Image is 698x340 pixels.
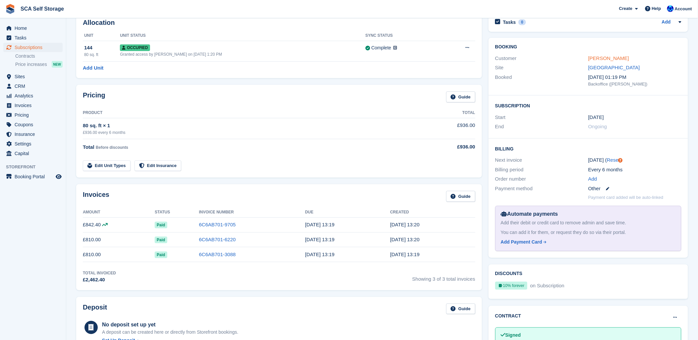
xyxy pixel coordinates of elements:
th: Product [83,108,415,118]
td: £810.00 [83,247,155,262]
span: Occupied [120,44,150,51]
div: Next invoice [495,156,588,164]
time: 2024-04-07 12:19:52 UTC [390,252,420,257]
div: 144 [84,44,120,52]
div: £2,462.40 [83,276,116,284]
a: Add [588,175,597,183]
a: menu [3,101,63,110]
a: menu [3,24,63,33]
img: icon-info-grey-7440780725fd019a000dd9b08b2336e03edf1995a4989e88bcd33f0948082b44.svg [393,46,397,50]
div: £936.00 [415,143,475,151]
a: menu [3,139,63,148]
a: 6C6AB701-9705 [199,222,236,227]
time: 2024-10-08 12:19:52 UTC [305,237,335,242]
span: CRM [15,82,54,91]
h2: Subscription [495,102,681,109]
div: Add their debit or credit card to remove admin and save time. [501,219,676,226]
div: Order number [495,175,588,183]
div: £936.00 every 6 months [83,130,415,136]
a: Edit Unit Types [83,160,131,171]
div: Complete [371,44,391,51]
div: Customer [495,55,588,62]
th: Amount [83,207,155,218]
a: menu [3,43,63,52]
span: Invoices [15,101,54,110]
a: menu [3,33,63,42]
a: Price increases NEW [15,61,63,68]
td: £810.00 [83,232,155,247]
a: Reset [607,157,620,163]
a: menu [3,149,63,158]
th: Total [415,108,475,118]
div: Booked [495,74,588,87]
span: Paid [155,252,167,258]
a: [PERSON_NAME] [588,55,629,61]
span: Paid [155,237,167,243]
th: Unit Status [120,30,365,41]
span: Sites [15,72,54,81]
span: Insurance [15,130,54,139]
td: £842.40 [83,217,155,232]
div: Signed [501,332,676,339]
div: Payment method [495,185,588,193]
h2: Contract [495,312,521,319]
h2: Invoices [83,191,109,202]
a: menu [3,172,63,181]
a: SCA Self Storage [18,3,67,14]
span: Account [675,6,692,12]
img: Kelly Neesham [667,5,674,12]
a: Add Payment Card [501,239,673,246]
th: Status [155,207,199,218]
span: Booking Portal [15,172,54,181]
a: menu [3,110,63,120]
div: 0 [518,19,526,25]
a: Preview store [55,173,63,181]
th: Created [390,207,475,218]
div: NEW [52,61,63,68]
span: Before discounts [96,145,128,150]
span: Tasks [15,33,54,42]
a: 6C6AB701-3088 [199,252,236,257]
a: menu [3,120,63,129]
span: Settings [15,139,54,148]
td: £936.00 [415,118,475,139]
time: 2024-04-06 23:00:00 UTC [588,114,604,121]
a: Edit Insurance [134,160,182,171]
p: Payment card added will be auto-linked [588,194,664,201]
div: Tooltip anchor [617,157,623,163]
span: Storefront [6,164,66,170]
p: A deposit can be created here or directly from Storefront bookings. [102,329,239,336]
div: Total Invoiced [83,270,116,276]
div: 10% forever [495,282,528,290]
span: Capital [15,149,54,158]
h2: Deposit [83,304,107,314]
time: 2025-04-08 12:19:52 UTC [305,222,335,227]
a: 6C6AB701-6220 [199,237,236,242]
th: Unit [83,30,120,41]
span: on Subscription [529,283,564,288]
h2: Billing [495,145,681,152]
span: Create [619,5,632,12]
a: menu [3,91,63,100]
a: Guide [446,304,475,314]
div: Billing period [495,166,588,174]
div: No deposit set up yet [102,321,239,329]
th: Sync Status [365,30,442,41]
span: Showing 3 of 3 total invoices [412,270,475,284]
div: 80 sq. ft × 1 [83,122,415,130]
time: 2025-04-07 12:20:19 UTC [390,222,420,227]
div: End [495,123,588,131]
h2: Discounts [495,271,681,276]
div: [DATE] ( ) [588,156,681,164]
a: menu [3,82,63,91]
a: Guide [446,191,475,202]
span: Subscriptions [15,43,54,52]
a: menu [3,72,63,81]
h2: Booking [495,44,681,50]
div: Other [588,185,681,193]
a: Add [662,19,671,26]
h2: Pricing [83,91,105,102]
a: Guide [446,91,475,102]
a: [GEOGRAPHIC_DATA] [588,65,640,70]
span: Paid [155,222,167,228]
